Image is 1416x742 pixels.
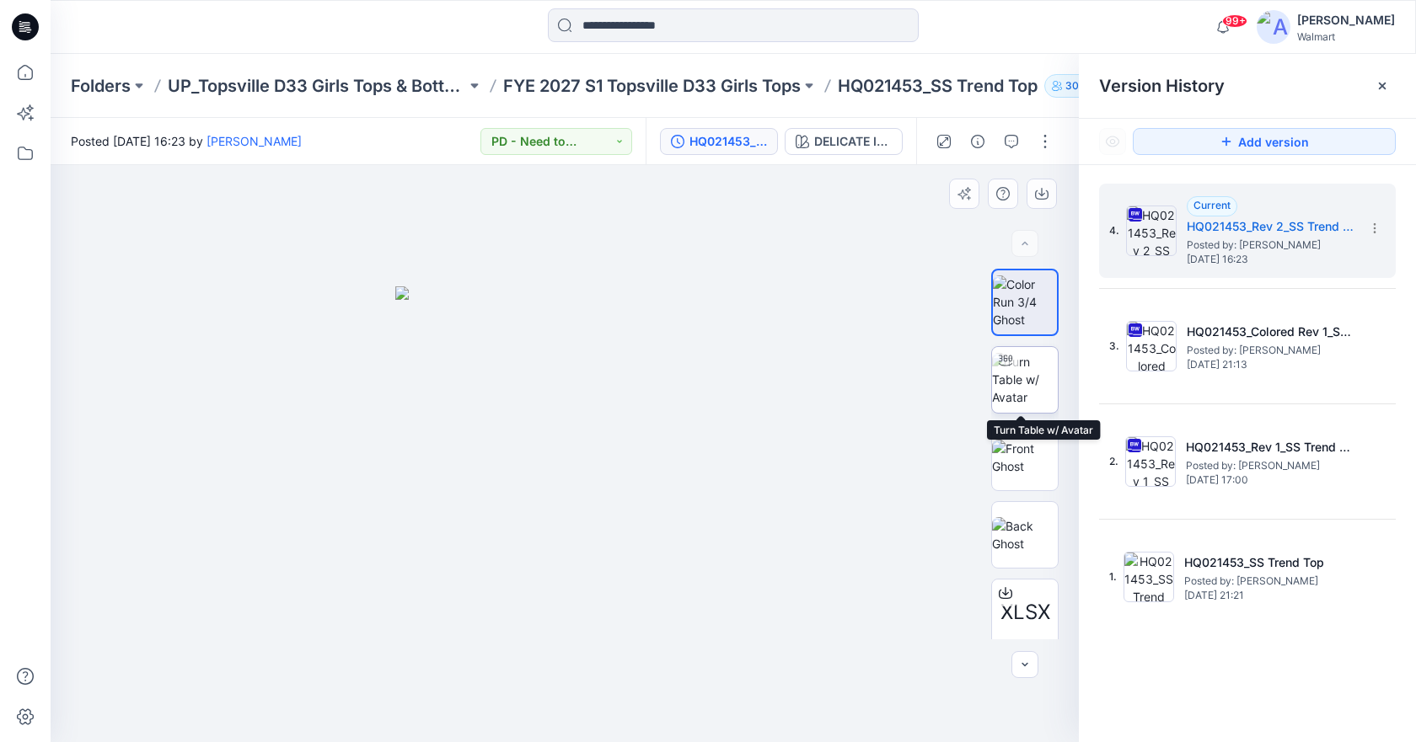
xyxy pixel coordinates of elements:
span: Posted by: Gwen Hine [1187,237,1355,254]
button: 30 [1044,74,1100,98]
h5: HQ021453_SS Trend Top [1184,552,1353,573]
div: HQ021453_Rev 2_SS Trend Top [689,132,767,151]
button: DELICATE IVORY [785,128,903,155]
button: HQ021453_Rev 2_SS Trend Top [660,128,778,155]
h5: HQ021453_Rev 2_SS Trend Top [1187,216,1355,237]
p: HQ021453_SS Trend Top [838,74,1038,98]
span: Posted by: Gwen Hine [1186,457,1354,474]
span: [DATE] 17:00 [1186,474,1354,486]
div: [PERSON_NAME] [1297,10,1395,30]
img: HQ021453_Rev 2_SS Trend Top [1126,206,1177,256]
div: Walmart [1297,30,1395,43]
button: Close [1376,79,1389,93]
span: [DATE] 16:23 [1187,254,1355,265]
img: avatar [1257,10,1290,44]
h5: HQ021453_Colored Rev 1_SS Trend Top [1187,322,1355,342]
span: XLSX [1000,597,1050,627]
span: 1. [1109,569,1117,585]
a: UP_Topsville D33 Girls Tops & Bottoms [168,74,466,98]
button: Details [964,128,991,155]
img: HQ021453_Colored Rev 1_SS Trend Top [1126,321,1177,371]
span: [DATE] 21:21 [1184,590,1353,601]
span: Current [1193,199,1231,211]
img: HQ021453_SS Trend Top [1124,552,1174,602]
a: FYE 2027 S1 Topsville D33 Girls Tops [503,74,801,98]
span: Posted by: Gwen Hine [1184,573,1353,590]
span: 4. [1109,223,1119,238]
span: Posted [DATE] 16:23 by [71,132,302,150]
div: DELICATE IVORY [814,132,892,151]
span: Version History [1099,76,1225,96]
span: [DATE] 21:13 [1187,359,1355,371]
img: Back Ghost [992,517,1058,552]
img: HQ021453_Rev 1_SS Trend Top [1125,436,1176,487]
p: 30 [1065,77,1079,95]
a: [PERSON_NAME] [206,134,302,148]
a: Folders [71,74,131,98]
h5: HQ021453_Rev 1_SS Trend Top [1186,437,1354,457]
button: Show Hidden Versions [1099,128,1126,155]
button: Add version [1133,128,1396,155]
img: Front Ghost [992,440,1058,475]
img: Color Run 3/4 Ghost [993,275,1057,328]
span: 3. [1109,339,1119,354]
span: Posted by: Gwen Hine [1187,342,1355,359]
span: 99+ [1222,14,1247,28]
span: 2. [1109,454,1118,469]
img: Turn Table w/ Avatar [992,353,1058,406]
